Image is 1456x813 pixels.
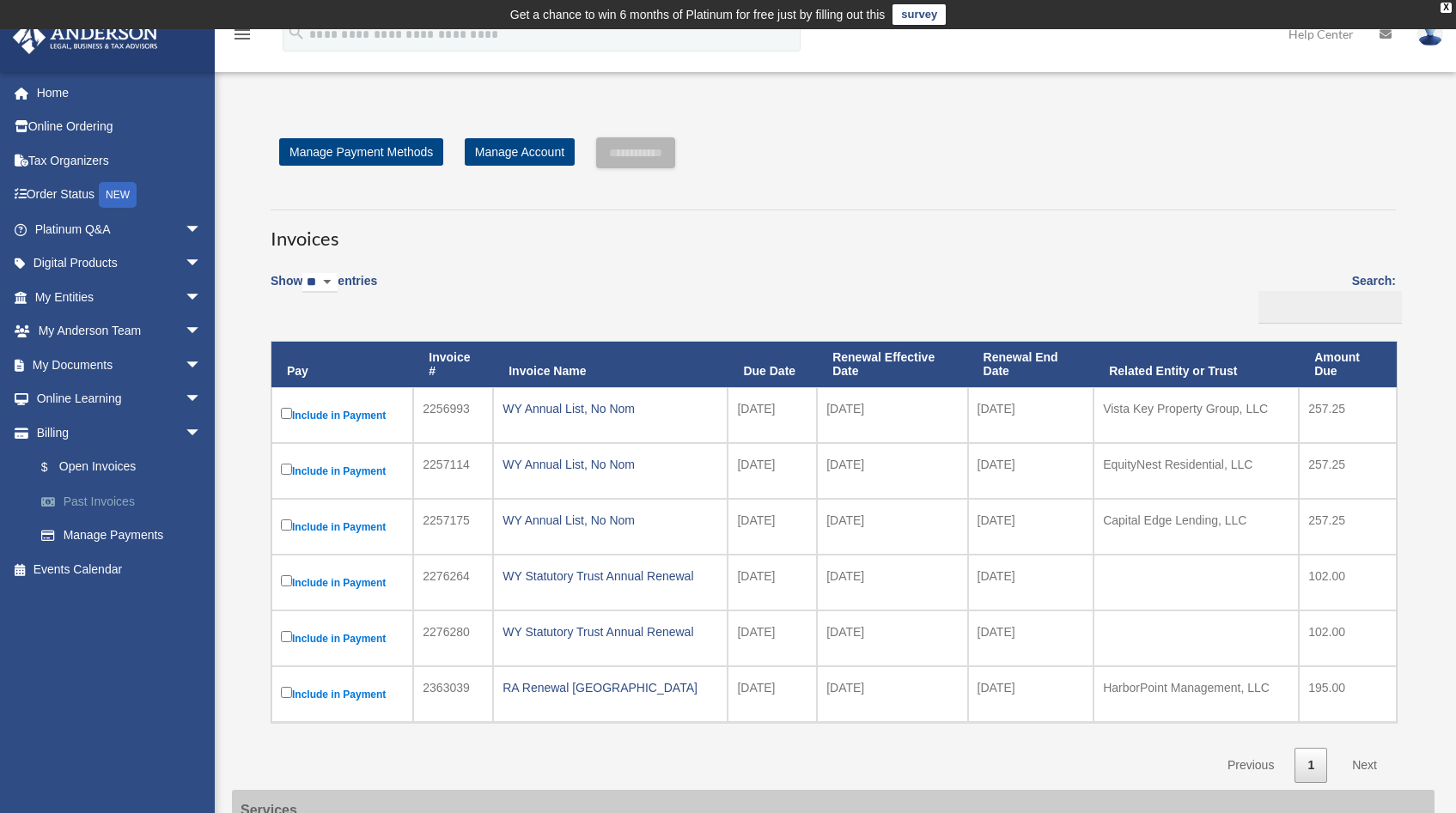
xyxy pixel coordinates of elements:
td: [DATE] [968,666,1094,722]
div: WY Annual List, No Nom [503,508,718,532]
td: [DATE] [817,499,967,555]
td: [DATE] [968,499,1094,555]
input: Include in Payment [281,408,292,419]
span: arrow_drop_down [185,382,219,417]
a: Previous [1215,748,1287,783]
a: Digital Productsarrow_drop_down [12,246,228,281]
a: Billingarrow_drop_down [12,416,228,450]
td: [DATE] [968,555,1094,610]
div: RA Renewal [GEOGRAPHIC_DATA] [503,676,718,700]
a: Events Calendar [12,552,228,586]
label: Search: [1252,270,1396,324]
a: Tax Organizers [12,143,228,178]
select: Showentries [302,273,338,293]
input: Include in Payment [281,687,292,698]
label: Include in Payment [281,404,404,426]
td: [DATE] [817,387,967,443]
td: Vista Key Property Group, LLC [1094,387,1299,443]
h3: Invoices [271,209,1396,252]
a: Platinum Q&Aarrow_drop_down [12,212,228,246]
td: 2257175 [413,499,493,555]
td: 2363039 [413,666,493,722]
td: [DATE] [728,666,817,722]
label: Include in Payment [281,683,404,705]
div: WY Statutory Trust Annual Renewal [503,564,718,588]
div: WY Annual List, No Nom [503,397,718,421]
td: [DATE] [728,610,817,666]
th: Pay: activate to sort column descending [271,342,413,388]
a: Order StatusNEW [12,178,228,213]
td: 195.00 [1299,666,1397,722]
a: menu [232,30,253,45]
label: Include in Payment [281,516,404,537]
span: arrow_drop_down [185,416,219,451]
a: My Documentsarrow_drop_down [12,348,228,382]
td: [DATE] [968,610,1094,666]
td: [DATE] [728,443,817,499]
a: Manage Payment Methods [279,138,443,166]
td: [DATE] [817,443,967,499]
td: 257.25 [1299,443,1397,499]
i: menu [232,24,253,45]
span: arrow_drop_down [185,246,219,282]
td: 102.00 [1299,555,1397,610]
input: Include in Payment [281,575,292,586]
a: Home [12,76,228,110]
td: 2256993 [413,387,493,443]
td: 2276280 [413,610,493,666]
input: Include in Payment [281,519,292,531]
div: close [1441,3,1452,13]
td: [DATE] [817,610,967,666]
a: Online Ordering [12,110,228,144]
a: survey [892,4,946,25]
td: [DATE] [968,443,1094,499]
td: 257.25 [1299,387,1397,443]
th: Due Date: activate to sort column ascending [728,342,817,388]
a: Online Learningarrow_drop_down [12,382,228,416]
div: WY Annual List, No Nom [503,452,718,476]
span: $ [51,457,59,478]
div: NEW [99,182,137,208]
th: Amount Due: activate to sort column ascending [1299,342,1397,388]
span: arrow_drop_down [185,280,219,315]
td: EquityNest Residential, LLC [1094,443,1299,499]
td: 2257114 [413,443,493,499]
td: [DATE] [817,555,967,610]
td: [DATE] [817,666,967,722]
td: Capital Edge Lending, LLC [1094,499,1299,555]
td: 257.25 [1299,499,1397,555]
td: [DATE] [728,555,817,610]
img: Anderson Advisors Platinum Portal [8,21,163,54]
label: Include in Payment [281,572,404,593]
label: Show entries [271,270,377,310]
span: arrow_drop_down [185,314,219,349]
th: Invoice Name: activate to sort column ascending [493,342,728,388]
input: Search: [1258,291,1402,324]
img: User Pic [1417,21,1443,46]
label: Include in Payment [281,460,404,482]
th: Renewal Effective Date: activate to sort column ascending [817,342,967,388]
i: search [287,23,306,42]
th: Invoice #: activate to sort column ascending [413,342,493,388]
td: HarborPoint Management, LLC [1094,666,1299,722]
td: [DATE] [728,499,817,555]
a: $Open Invoices [24,450,219,485]
div: WY Statutory Trust Annual Renewal [503,620,718,644]
input: Include in Payment [281,631,292,642]
th: Related Entity or Trust: activate to sort column ascending [1094,342,1299,388]
a: Manage Account [465,138,575,166]
a: My Entitiesarrow_drop_down [12,280,228,314]
div: Get a chance to win 6 months of Platinum for free just by filling out this [510,4,886,25]
th: Renewal End Date: activate to sort column ascending [968,342,1094,388]
td: [DATE] [728,387,817,443]
a: Past Invoices [24,484,228,519]
td: 2276264 [413,555,493,610]
input: Include in Payment [281,464,292,475]
span: arrow_drop_down [185,348,219,383]
a: My Anderson Teamarrow_drop_down [12,314,228,349]
td: 102.00 [1299,610,1397,666]
td: [DATE] [968,387,1094,443]
span: arrow_drop_down [185,212,219,247]
a: Manage Payments [24,519,228,553]
label: Include in Payment [281,628,404,649]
